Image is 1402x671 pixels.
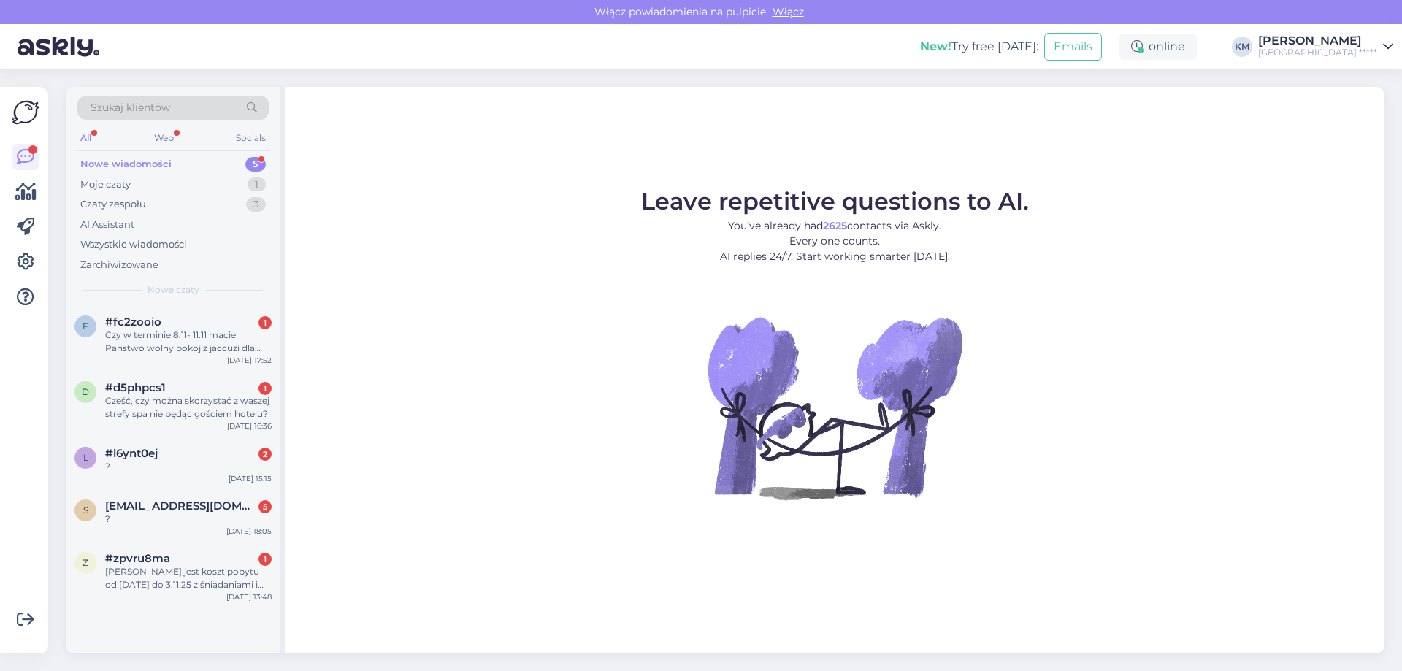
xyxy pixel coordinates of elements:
span: Nowe czaty [148,283,199,296]
div: Czaty zespołu [80,197,146,212]
div: AI Assistant [80,218,134,232]
div: online [1119,34,1197,60]
div: ? [105,460,272,473]
div: [DATE] 18:05 [226,526,272,537]
b: New! [920,39,951,53]
img: No Chat active [703,276,966,539]
a: [PERSON_NAME][GEOGRAPHIC_DATA] ***** [1258,35,1393,58]
div: Try free [DATE]: [920,38,1038,55]
div: All [77,129,94,147]
span: #fc2zooio [105,315,161,329]
div: [DATE] 16:36 [227,421,272,432]
div: Moje czaty [80,177,131,192]
div: [DATE] 13:48 [226,591,272,602]
div: 1 [258,316,272,329]
b: 2625 [823,219,847,232]
span: szymono.bejga@gmail.com [105,499,257,513]
div: 1 [258,382,272,395]
div: Socials [233,129,269,147]
div: [PERSON_NAME] [1258,35,1377,47]
div: 1 [248,177,266,192]
span: #d5phpcs1 [105,381,166,394]
div: Web [151,129,177,147]
span: l [83,452,88,463]
div: 2 [258,448,272,461]
div: Nowe wiadomości [80,157,172,172]
div: 5 [245,157,266,172]
span: Szukaj klientów [91,100,170,115]
span: f [83,321,88,331]
span: Włącz [768,5,808,18]
div: 5 [258,500,272,513]
div: 3 [246,197,266,212]
div: [PERSON_NAME] jest koszt pobytu od [DATE] do 3.11.25 z śniadaniami i obiadokolacją dla 2 osób ora... [105,565,272,591]
div: ? [105,513,272,526]
p: You’ve already had contacts via Askly. Every one counts. AI replies 24/7. Start working smarter [... [641,218,1029,264]
div: Czy w terminie 8.11- 11.11 macie Panstwo wolny pokoj z jaccuzi dla 2os dorosłych ? [105,329,272,355]
div: Zarchiwizowane [80,258,158,272]
button: Emails [1044,33,1102,61]
span: Leave repetitive questions to AI. [641,187,1029,215]
span: #zpvru8ma [105,552,170,565]
div: [DATE] 15:15 [229,473,272,484]
span: #l6ynt0ej [105,447,158,460]
span: d [82,386,89,397]
span: s [83,505,88,515]
div: Wszystkie wiadomości [80,237,187,252]
img: Askly Logo [12,99,39,126]
div: KM [1232,37,1252,57]
div: 1 [258,553,272,566]
span: z [83,557,88,568]
div: [DATE] 17:52 [227,355,272,366]
div: Cześć, czy można skorzystać z waszej strefy spa nie będąc gościem hotelu? [105,394,272,421]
